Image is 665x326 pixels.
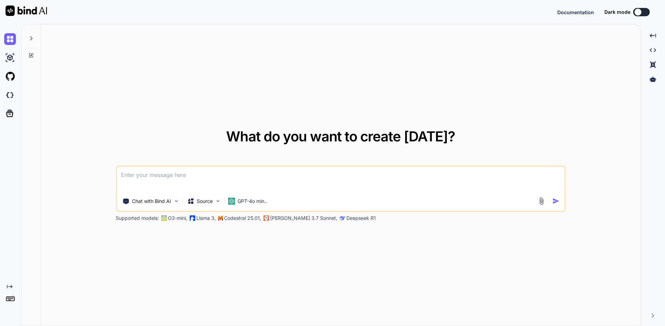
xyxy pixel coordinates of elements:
p: Supported models: [116,215,159,222]
img: Pick Tools [173,198,179,204]
p: Deepseek R1 [346,215,376,222]
img: darkCloudIdeIcon [4,89,16,101]
img: githubLight [4,71,16,82]
span: Dark mode [604,9,630,16]
img: attachment [538,197,546,205]
span: Documentation [557,9,594,15]
p: Codestral 25.01, [224,215,261,222]
img: claude [339,215,345,221]
p: Source [197,198,213,205]
p: [PERSON_NAME] 3.7 Sonnet, [270,215,337,222]
img: GPT-4 [161,215,167,221]
img: Mistral-AI [218,216,223,221]
span: What do you want to create [DATE]? [226,128,455,145]
img: Bind AI [6,6,47,16]
img: Pick Models [215,198,221,204]
img: ai-studio [4,52,16,64]
img: GPT-4o mini [228,198,235,205]
img: claude [263,215,269,221]
p: O3-mini, [168,215,187,222]
button: Documentation [557,9,594,16]
p: Llama 3, [196,215,216,222]
img: chat [4,33,16,45]
img: icon [552,197,560,205]
img: Llama2 [189,215,195,221]
p: GPT-4o min.. [238,198,267,205]
p: Chat with Bind AI [132,198,171,205]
